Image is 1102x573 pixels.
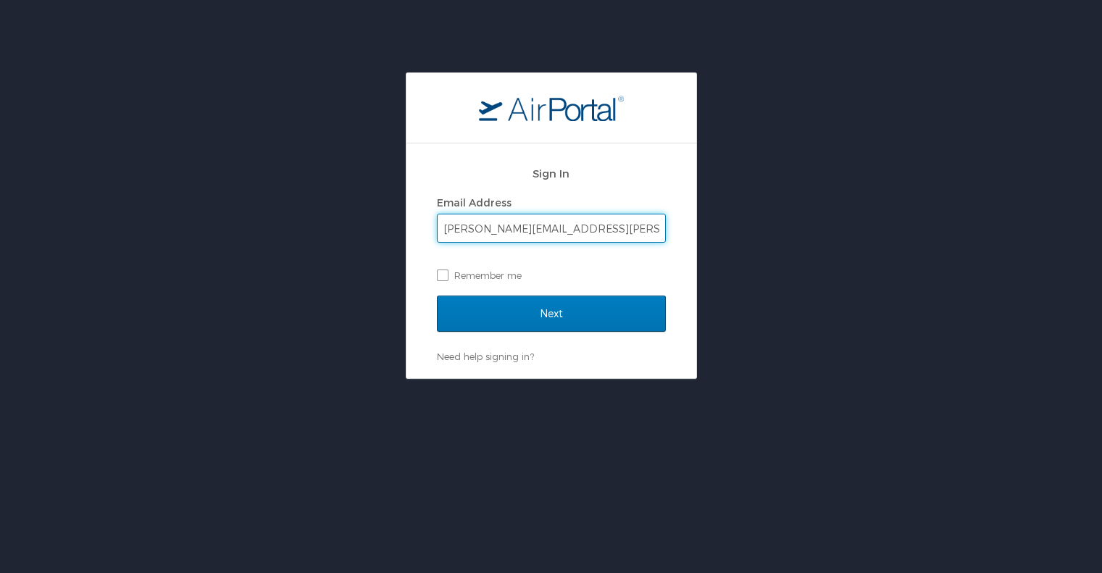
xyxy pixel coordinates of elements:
a: Need help signing in? [437,351,534,362]
h2: Sign In [437,165,666,182]
input: Next [437,296,666,332]
label: Email Address [437,196,512,209]
label: Remember me [437,264,666,286]
img: logo [479,95,624,121]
